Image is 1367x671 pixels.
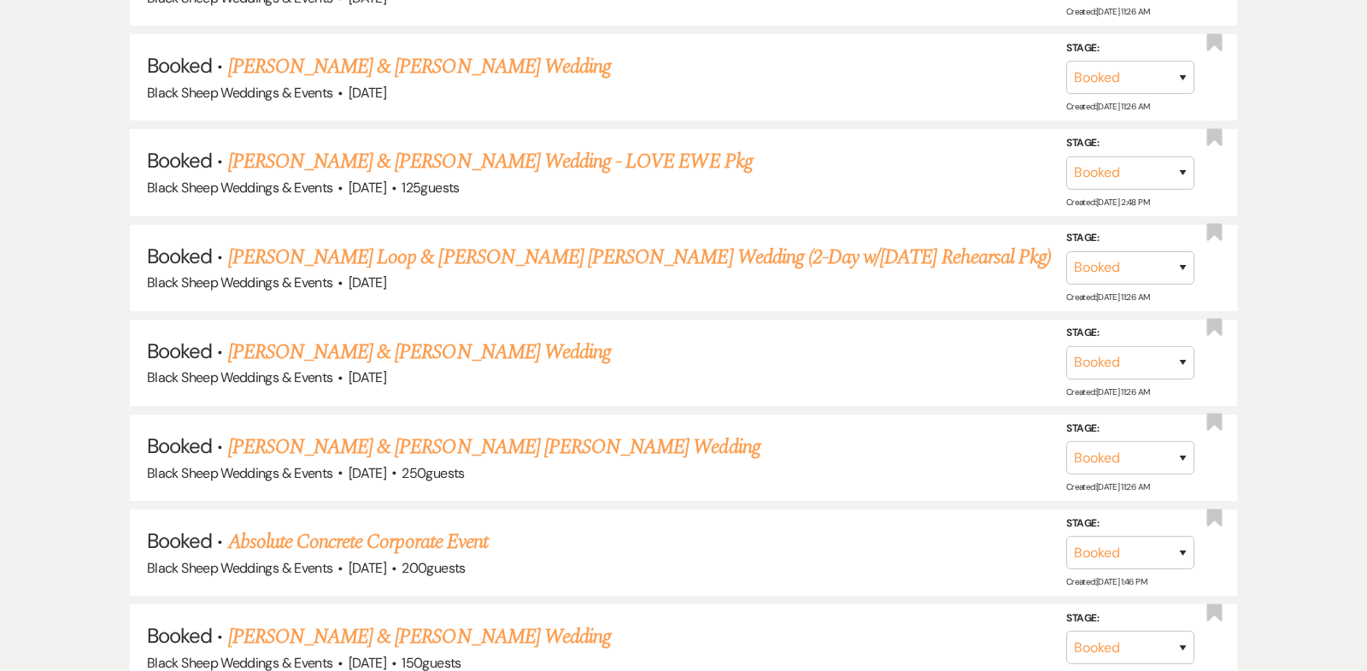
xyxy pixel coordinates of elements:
span: Booked [147,527,212,554]
span: [DATE] [349,84,386,102]
a: [PERSON_NAME] & [PERSON_NAME] Wedding [228,51,611,82]
label: Stage: [1066,324,1194,343]
span: 200 guests [402,559,465,577]
span: Created: [DATE] 1:46 PM [1066,576,1147,587]
a: [PERSON_NAME] & [PERSON_NAME] Wedding - LOVE EWE Pkg [228,146,753,177]
span: Booked [147,622,212,649]
span: [DATE] [349,179,386,197]
a: [PERSON_NAME] & [PERSON_NAME] [PERSON_NAME] Wedding [228,432,760,462]
span: Booked [147,52,212,79]
span: Black Sheep Weddings & Events [147,559,332,577]
span: 250 guests [402,464,464,482]
span: Booked [147,433,212,459]
span: [DATE] [349,464,386,482]
span: Created: [DATE] 11:26 AM [1066,291,1149,303]
span: Booked [147,147,212,174]
span: Black Sheep Weddings & Events [147,179,332,197]
span: Created: [DATE] 11:26 AM [1066,101,1149,112]
a: Absolute Concrete Corporate Event [228,527,488,557]
span: 125 guests [402,179,459,197]
span: [DATE] [349,368,386,386]
a: [PERSON_NAME] Loop & [PERSON_NAME] [PERSON_NAME] Wedding (2-Day w/[DATE] Rehearsal Pkg) [228,242,1051,273]
span: [DATE] [349,274,386,291]
a: [PERSON_NAME] & [PERSON_NAME] Wedding [228,621,611,652]
span: Created: [DATE] 11:26 AM [1066,6,1149,17]
span: Black Sheep Weddings & Events [147,84,332,102]
label: Stage: [1066,515,1194,533]
label: Stage: [1066,229,1194,248]
span: Black Sheep Weddings & Events [147,464,332,482]
span: Created: [DATE] 11:26 AM [1066,481,1149,492]
span: Created: [DATE] 11:26 AM [1066,386,1149,397]
span: Black Sheep Weddings & Events [147,368,332,386]
label: Stage: [1066,419,1194,438]
label: Stage: [1066,134,1194,153]
span: Booked [147,338,212,364]
span: Black Sheep Weddings & Events [147,274,332,291]
span: Booked [147,243,212,269]
span: [DATE] [349,559,386,577]
a: [PERSON_NAME] & [PERSON_NAME] Wedding [228,337,611,368]
label: Stage: [1066,609,1194,628]
span: Created: [DATE] 2:48 PM [1066,196,1149,207]
label: Stage: [1066,39,1194,58]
